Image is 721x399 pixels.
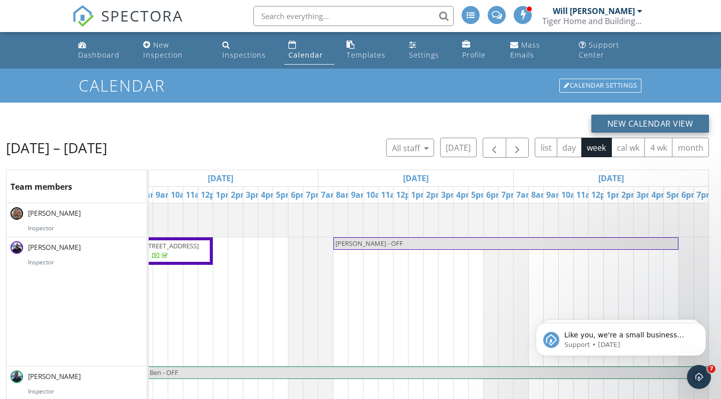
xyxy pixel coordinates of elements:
button: Next [506,138,529,158]
span: Like you, we're a small business that relies on reviews to grow. If you have a few minutes, we'd ... [44,29,171,87]
div: Will [PERSON_NAME] [553,6,635,16]
iframe: Intercom live chat [687,365,711,389]
a: 2pm [228,187,251,203]
a: 8am [138,187,161,203]
a: 4pm [649,187,671,203]
a: 5pm [273,187,296,203]
a: Inspections [218,36,277,65]
a: 7pm [303,187,326,203]
a: 7am [318,187,341,203]
div: Mass Emails [510,40,540,60]
input: Search everything... [253,6,454,26]
a: 1pm [213,187,236,203]
a: 10am [168,187,195,203]
button: week [581,138,612,157]
iframe: Intercom notifications message [521,302,721,372]
span: 7 [707,365,715,373]
a: 11am [183,187,210,203]
div: Settings [409,50,439,60]
button: cal wk [611,138,645,157]
a: 6pm [679,187,701,203]
span: [PERSON_NAME] [26,242,83,252]
span: SPECTORA [101,5,183,26]
a: New Inspection [139,36,210,65]
h1: Calendar [79,77,642,94]
h2: [DATE] – [DATE] [6,138,107,158]
a: Dashboard [74,36,131,65]
a: Settings [405,36,450,65]
a: 10am [364,187,391,203]
span: [PERSON_NAME] - OFF [335,239,403,248]
span: [STREET_ADDRESS] [143,241,199,250]
a: 4pm [454,187,476,203]
a: 7pm [499,187,521,203]
a: 1pm [409,187,431,203]
a: 3pm [439,187,461,203]
a: Go to September 25, 2025 [205,170,236,186]
a: 11am [379,187,406,203]
a: 7pm [694,187,716,203]
a: Company Profile [458,36,498,65]
a: 9am [544,187,566,203]
a: 12pm [198,187,225,203]
a: Support Center [575,36,647,65]
button: Previous [483,138,506,158]
a: Calendar [284,36,334,65]
div: Profile [462,50,486,60]
div: Calendar Settings [559,79,641,93]
a: Calendar Settings [558,78,642,94]
button: New Calendar View [591,115,709,133]
p: Message from Support, sent 3d ago [44,39,173,48]
a: 9am [153,187,176,203]
a: 4pm [258,187,281,203]
a: 8am [333,187,356,203]
a: 3pm [634,187,656,203]
a: SPECTORA [72,14,183,35]
a: 12pm [589,187,616,203]
div: Inspections [222,50,266,60]
a: 2pm [619,187,641,203]
a: Go to September 26, 2025 [401,170,431,186]
img: imagejpeg_0.jpeg [11,207,23,220]
a: 1pm [604,187,626,203]
div: Calendar [288,50,323,60]
a: 11am [574,187,601,203]
span: Team members [11,181,72,192]
div: Inspector [28,387,142,396]
span: Ben - OFF [150,368,178,377]
button: list [535,138,557,157]
a: Mass Emails [506,36,567,65]
img: The Best Home Inspection Software - Spectora [72,5,94,27]
button: day [557,138,582,157]
a: Go to September 27, 2025 [596,170,626,186]
a: 3pm [243,187,266,203]
div: All staff [392,142,429,154]
div: Inspector [28,258,142,267]
a: 9am [348,187,371,203]
button: [DATE] [440,138,477,157]
a: 6pm [288,187,311,203]
span: [PERSON_NAME] [26,208,83,218]
img: dscn5554.jpg [11,370,23,383]
button: All staff [386,139,434,157]
span: [PERSON_NAME] [26,371,83,381]
div: Templates [346,50,386,60]
a: 2pm [424,187,446,203]
div: Support Center [579,40,619,60]
div: Inspector [28,224,142,233]
a: 5pm [664,187,686,203]
a: 5pm [469,187,491,203]
button: 4 wk [644,138,672,157]
div: New Inspection [143,40,183,60]
a: Templates [342,36,397,65]
a: 8am [529,187,551,203]
a: 7am [514,187,536,203]
button: month [672,138,709,157]
div: Tiger Home and Building Inspections [542,16,642,26]
a: 12pm [394,187,421,203]
img: dscn1364.jpg [11,241,23,254]
a: 10am [559,187,586,203]
div: Dashboard [78,50,120,60]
